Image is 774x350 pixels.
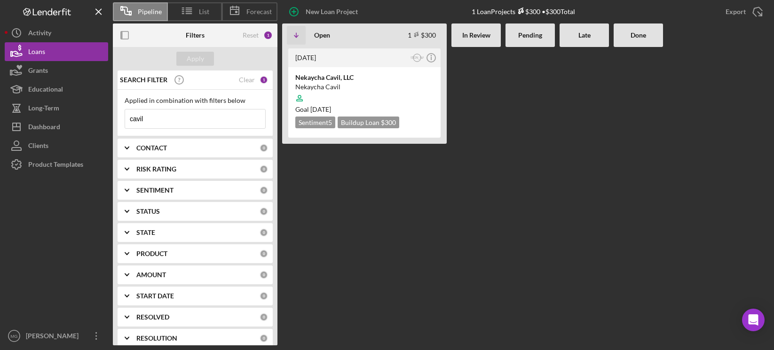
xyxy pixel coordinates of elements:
[263,31,273,40] div: 1
[5,155,108,174] button: Product Templates
[260,186,268,194] div: 0
[28,117,60,139] div: Dashboard
[5,23,108,42] button: Activity
[28,42,45,63] div: Loans
[136,208,160,215] b: STATUS
[716,2,769,21] button: Export
[260,228,268,237] div: 0
[260,249,268,258] div: 0
[515,8,540,16] div: $300
[260,271,268,279] div: 0
[176,52,214,66] button: Apply
[381,118,396,126] span: $300
[136,271,166,279] b: AMOUNT
[338,117,399,128] div: Buildup Loan
[28,23,51,45] div: Activity
[472,8,575,16] div: 1 Loan Projects • $300 Total
[310,105,331,113] time: 08/23/2024
[239,76,255,84] div: Clear
[136,165,176,173] b: RISK RATING
[5,99,108,117] button: Long-Term
[282,2,367,21] button: New Loan Project
[24,327,85,348] div: [PERSON_NAME]
[404,56,429,60] text: [PERSON_NAME]
[28,80,63,101] div: Educational
[726,2,746,21] div: Export
[246,8,272,16] span: Forecast
[260,144,268,152] div: 0
[138,8,162,16] span: Pipeline
[578,31,591,39] b: Late
[136,334,177,342] b: RESOLUTION
[631,31,646,39] b: Done
[260,292,268,300] div: 0
[28,61,48,82] div: Grants
[260,207,268,216] div: 0
[408,31,436,39] div: 1 $300
[295,105,331,113] span: Goal
[136,313,169,321] b: RESOLVED
[742,309,765,331] div: Open Intercom Messenger
[5,42,108,61] button: Loans
[260,76,268,84] div: 1
[28,155,83,176] div: Product Templates
[28,136,48,157] div: Clients
[295,54,316,62] time: 2024-07-09 09:31
[186,31,205,39] b: Filters
[10,334,17,339] text: MG
[243,31,259,39] div: Reset
[260,313,268,321] div: 0
[260,334,268,342] div: 0
[462,31,490,39] b: In Review
[295,73,434,82] div: Nekaycha Cavil, LLC
[295,82,434,92] div: Nekaycha Cavil
[411,52,424,64] button: [PERSON_NAME]
[5,117,108,136] button: Dashboard
[5,80,108,99] button: Educational
[136,144,167,152] b: CONTACT
[306,2,358,21] div: New Loan Project
[136,187,174,194] b: SENTIMENT
[120,76,167,84] b: SEARCH FILTER
[5,61,108,80] button: Grants
[199,8,209,16] span: List
[28,99,59,120] div: Long-Term
[287,47,442,139] a: [DATE][PERSON_NAME]Nekaycha Cavil, LLCNekaycha CavilGoal [DATE]Sentiment5Buildup Loan $300
[187,52,204,66] div: Apply
[136,250,167,257] b: PRODUCT
[260,165,268,173] div: 0
[136,292,174,300] b: START DATE
[518,31,542,39] b: Pending
[136,229,155,236] b: STATE
[5,327,108,345] button: MG[PERSON_NAME]
[314,31,330,39] b: Open
[125,97,266,104] div: Applied in combination with filters below
[5,136,108,155] button: Clients
[295,117,335,128] div: Sentiment 5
